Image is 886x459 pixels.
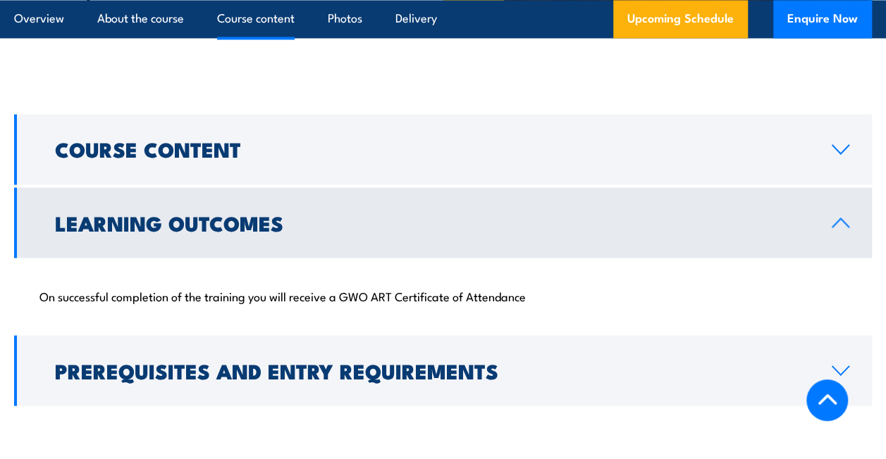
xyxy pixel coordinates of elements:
[55,139,809,158] h2: Course Content
[39,288,847,302] p: On successful completion of the training you will receive a GWO ART Certificate of Attendance
[55,213,809,231] h2: Learning Outcomes
[14,335,872,405] a: Prerequisites and Entry Requirements
[55,360,809,379] h2: Prerequisites and Entry Requirements
[14,187,872,258] a: Learning Outcomes
[14,114,872,184] a: Course Content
